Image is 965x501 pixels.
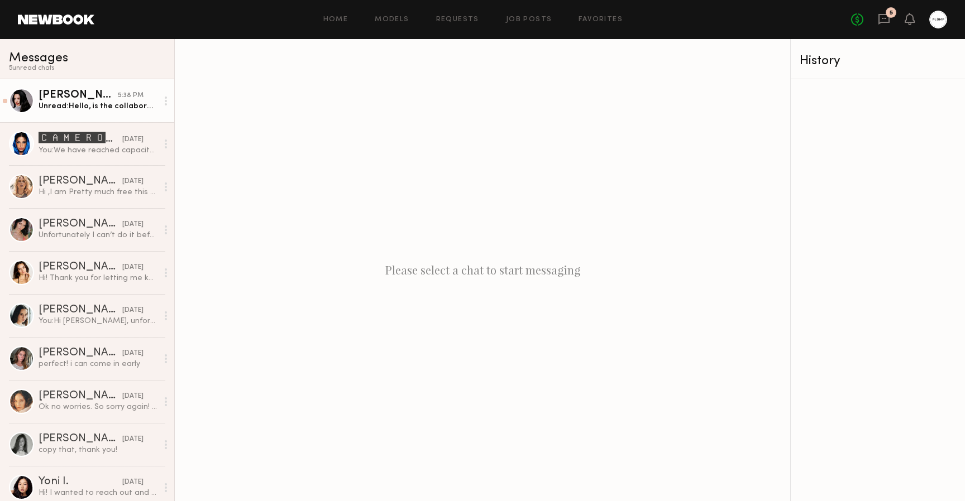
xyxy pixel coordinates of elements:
[39,391,122,402] div: [PERSON_NAME]
[579,16,623,23] a: Favorites
[39,145,157,156] div: You: We have reached capacity for this offer and we have closed this job posting but we always lo...
[436,16,479,23] a: Requests
[122,305,144,316] div: [DATE]
[39,132,122,145] div: 🅲🅰🅼🅴🆁🅾🅽 🆂.
[506,16,552,23] a: Job Posts
[122,219,144,230] div: [DATE]
[122,176,144,187] div: [DATE]
[122,262,144,273] div: [DATE]
[800,55,956,68] div: History
[118,90,144,101] div: 5:38 PM
[890,10,893,16] div: 5
[122,134,144,145] div: [DATE]
[39,90,118,101] div: [PERSON_NAME]
[39,348,122,359] div: [PERSON_NAME]
[39,176,122,187] div: [PERSON_NAME]
[39,219,122,230] div: [PERSON_NAME]
[878,13,890,27] a: 5
[323,16,348,23] a: Home
[39,262,122,273] div: [PERSON_NAME]
[39,445,157,455] div: copy that, thank you!
[39,488,157,498] div: Hi! I wanted to reach out and see what it is going to be like after [DATE] procedure? Am I going ...
[39,433,122,445] div: [PERSON_NAME]
[39,101,157,112] div: Unread: Hello, is the collaboration still open,
[39,476,122,488] div: Yoni I.
[122,434,144,445] div: [DATE]
[39,305,122,316] div: [PERSON_NAME]
[122,391,144,402] div: [DATE]
[39,187,157,197] div: Hi ,I am Pretty much free this week and half on next one .when would be a good time ?
[39,402,157,412] div: Ok no worries. So sorry again! Please let me know of future dates
[39,359,157,369] div: perfect! i can come in early
[39,230,157,240] div: Unfortunately I can’t do it before traveling but will be available later next week for a treatmen...
[39,316,157,326] div: You: Hi [PERSON_NAME], unfortunately we wont be able to accommodate a reschedule visit at this ti...
[122,348,144,359] div: [DATE]
[39,273,157,283] div: Hi! Thank you for letting me know. I completely understand, and I apologize again for the inconve...
[175,39,790,501] div: Please select a chat to start messaging
[375,16,409,23] a: Models
[9,52,68,65] span: Messages
[122,477,144,488] div: [DATE]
